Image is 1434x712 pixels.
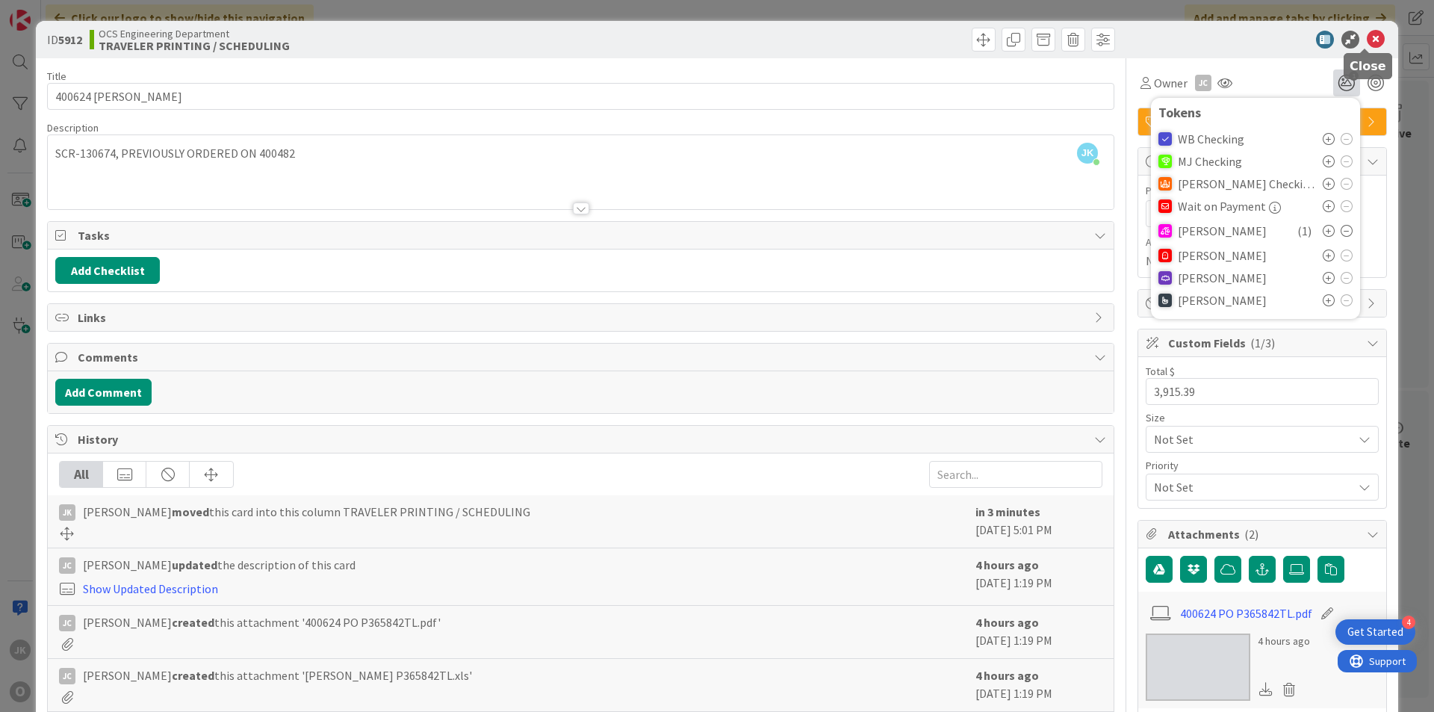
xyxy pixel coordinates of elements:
[55,257,160,284] button: Add Checklist
[975,613,1102,651] div: [DATE] 1:19 PM
[31,2,68,20] span: Support
[1154,429,1345,450] span: Not Set
[975,615,1039,630] b: 4 hours ago
[1178,177,1315,191] span: [PERSON_NAME] Checking
[172,557,217,572] b: updated
[55,145,1106,162] p: SCR-130674, PREVIOUSLY ORDERED ON 400482
[1335,619,1415,645] div: Open Get Started checklist, remaining modules: 4
[1258,680,1274,699] div: Download
[975,556,1102,598] div: [DATE] 1:19 PM
[1178,155,1242,168] span: MJ Checking
[1350,59,1386,73] h5: Close
[55,379,152,406] button: Add Comment
[1347,625,1403,640] div: Get Started
[47,121,99,134] span: Description
[1250,335,1275,350] span: ( 1/3 )
[1146,252,1225,270] span: Not Started Yet
[1178,249,1267,262] span: [PERSON_NAME]
[83,581,218,596] a: Show Updated Description
[1402,616,1415,629] div: 4
[1146,460,1379,471] div: Priority
[59,504,75,521] div: JK
[172,504,209,519] b: moved
[1178,199,1266,213] span: Wait on Payment
[1258,634,1310,649] div: 4 hours ago
[1178,224,1267,238] span: [PERSON_NAME]
[78,430,1087,448] span: History
[83,613,441,631] span: [PERSON_NAME] this attachment '400624 PO P365842TL.pdf'
[99,40,290,52] b: TRAVELER PRINTING / SCHEDULING
[59,615,75,631] div: JC
[1178,294,1267,307] span: [PERSON_NAME]
[1168,525,1359,543] span: Attachments
[83,503,530,521] span: [PERSON_NAME] this card into this column TRAVELER PRINTING / SCHEDULING
[1178,271,1267,285] span: [PERSON_NAME]
[1077,143,1098,164] span: JK
[1146,235,1379,250] span: Actual Dates
[1297,222,1312,240] span: ( 1 )
[1158,105,1353,120] div: Tokens
[172,668,214,683] b: created
[1146,365,1175,378] label: Total $
[78,309,1087,326] span: Links
[1154,477,1345,498] span: Not Set
[60,462,103,487] div: All
[1244,527,1258,542] span: ( 2 )
[1195,75,1211,91] div: JC
[83,666,472,684] span: [PERSON_NAME] this attachment '[PERSON_NAME] P365842TL.xls'
[83,556,356,574] span: [PERSON_NAME] the description of this card
[929,461,1102,488] input: Search...
[1168,334,1359,352] span: Custom Fields
[975,668,1039,683] b: 4 hours ago
[1146,183,1379,199] span: Planned Dates
[58,32,82,47] b: 5912
[59,557,75,574] div: JC
[975,503,1102,540] div: [DATE] 5:01 PM
[59,668,75,684] div: JC
[47,83,1114,110] input: type card name here...
[975,557,1039,572] b: 4 hours ago
[78,348,1087,366] span: Comments
[975,504,1040,519] b: in 3 minutes
[1146,412,1379,423] div: Size
[1180,604,1312,622] a: 400624 PO P365842TL.pdf
[975,666,1102,704] div: [DATE] 1:19 PM
[1154,74,1188,92] span: Owner
[78,226,1087,244] span: Tasks
[47,69,66,83] label: Title
[172,615,214,630] b: created
[99,28,290,40] span: OCS Engineering Department
[1178,132,1244,146] span: WB Checking
[47,31,82,49] span: ID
